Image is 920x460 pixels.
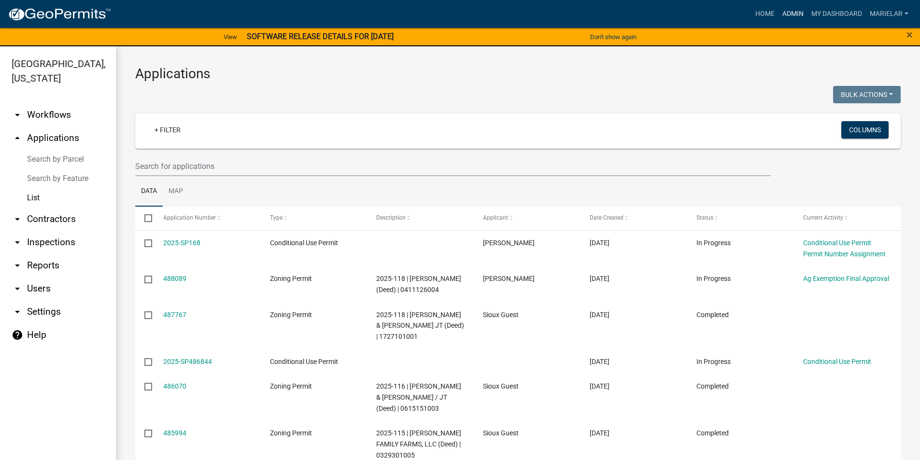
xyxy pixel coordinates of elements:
[590,311,609,319] span: 10/03/2025
[270,429,312,437] span: Zoning Permit
[906,28,913,42] span: ×
[154,207,260,230] datatable-header-cell: Application Number
[163,214,216,221] span: Application Number
[590,429,609,437] span: 09/30/2025
[270,358,338,365] span: Conditional Use Permit
[803,275,889,282] a: Ag Exemption Final Approval
[247,32,394,41] strong: SOFTWARE RELEASE DETAILS FOR [DATE]
[696,239,731,247] span: In Progress
[483,311,519,319] span: Sioux Guest
[696,382,729,390] span: Completed
[483,214,508,221] span: Applicant
[778,5,807,23] a: Admin
[590,239,609,247] span: 10/07/2025
[376,275,461,293] span: 2025-118 | POLLEMA, JUSTIN L. (Deed) | 0411126004
[12,109,23,121] i: arrow_drop_down
[906,29,913,41] button: Close
[590,214,623,221] span: Date Created
[135,207,154,230] datatable-header-cell: Select
[270,275,312,282] span: Zoning Permit
[147,121,188,139] a: + Filter
[803,358,871,365] a: Conditional Use Permit
[794,207,901,230] datatable-header-cell: Current Activity
[483,429,519,437] span: Sioux Guest
[12,329,23,341] i: help
[866,5,912,23] a: marielar
[12,237,23,248] i: arrow_drop_down
[590,275,609,282] span: 10/05/2025
[220,29,241,45] a: View
[803,239,871,247] a: Conditional Use Permit
[270,214,283,221] span: Type
[696,311,729,319] span: Completed
[135,156,771,176] input: Search for applications
[12,306,23,318] i: arrow_drop_down
[135,176,163,207] a: Data
[687,207,794,230] datatable-header-cell: Status
[803,214,843,221] span: Current Activity
[12,283,23,294] i: arrow_drop_down
[474,207,580,230] datatable-header-cell: Applicant
[367,207,474,230] datatable-header-cell: Description
[376,382,461,412] span: 2025-116 | WALKER, JACK C. & KAY L. / JT (Deed) | 0615151003
[12,260,23,271] i: arrow_drop_down
[163,382,186,390] a: 486070
[270,239,338,247] span: Conditional Use Permit
[586,29,640,45] button: Don't show again
[163,311,186,319] a: 487767
[483,275,535,282] span: Justtin Pollema
[376,311,464,341] span: 2025-118 | KOENE, PIET J. & ROSA A. JT (Deed) | 1727101001
[163,429,186,437] a: 485994
[696,429,729,437] span: Completed
[580,207,687,230] datatable-header-cell: Date Created
[807,5,866,23] a: My Dashboard
[590,358,609,365] span: 10/02/2025
[696,358,731,365] span: In Progress
[12,213,23,225] i: arrow_drop_down
[696,214,713,221] span: Status
[270,311,312,319] span: Zoning Permit
[803,250,886,258] a: Permit Number Assignment
[135,66,901,82] h3: Applications
[833,86,901,103] button: Bulk Actions
[163,176,189,207] a: Map
[163,358,212,365] a: 2025-SP486844
[163,275,186,282] a: 488089
[590,382,609,390] span: 09/30/2025
[696,275,731,282] span: In Progress
[12,132,23,144] i: arrow_drop_up
[163,239,200,247] a: 2025-SP168
[270,382,312,390] span: Zoning Permit
[376,429,461,459] span: 2025-115 | KOOIMA FAMILY FARMS, LLC (Deed) | 0329301005
[483,382,519,390] span: Sioux Guest
[841,121,889,139] button: Columns
[376,214,406,221] span: Description
[751,5,778,23] a: Home
[260,207,367,230] datatable-header-cell: Type
[483,239,535,247] span: Justin Van Kalsbeek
